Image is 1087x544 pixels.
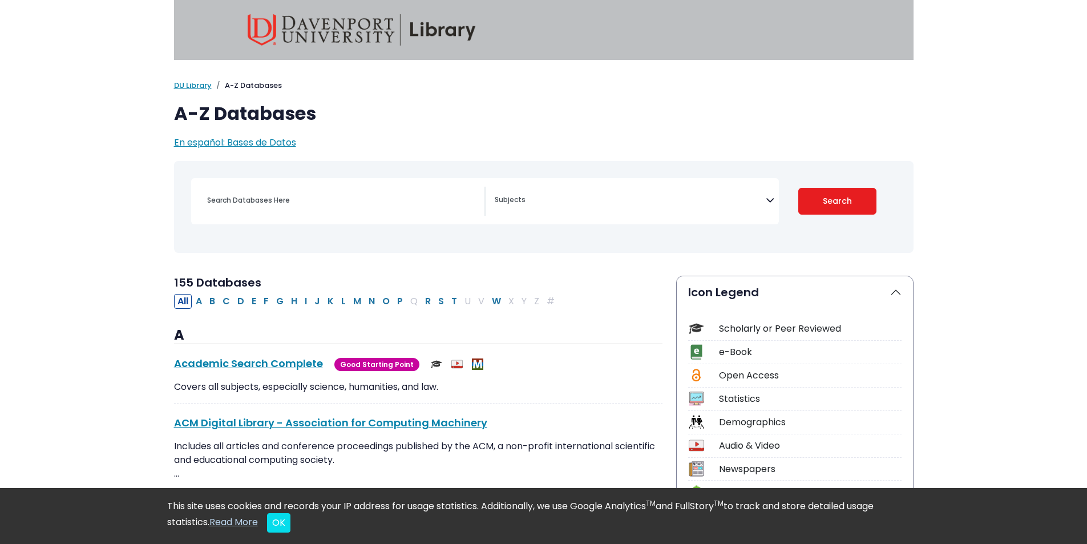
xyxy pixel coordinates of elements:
button: Filter Results S [435,294,447,309]
input: Search database by title or keyword [200,192,484,208]
img: Icon Financial Report [689,485,704,500]
a: Read More [209,515,258,529]
button: Close [267,513,290,533]
button: Filter Results T [448,294,460,309]
textarea: Search [495,196,766,205]
a: ACM Digital Library - Association for Computing Machinery [174,416,487,430]
img: Scholarly or Peer Reviewed [431,358,442,370]
h3: A [174,327,662,344]
img: Davenport University Library [248,14,476,46]
img: Icon Newspapers [689,461,704,477]
img: Icon Audio & Video [689,438,704,453]
button: All [174,294,192,309]
button: Filter Results W [488,294,504,309]
span: 155 Databases [174,275,261,291]
button: Filter Results F [260,294,272,309]
button: Filter Results P [394,294,406,309]
button: Filter Results N [365,294,378,309]
img: Icon Statistics [689,391,704,406]
button: Filter Results E [248,294,260,309]
img: MeL (Michigan electronic Library) [472,358,483,370]
button: Submit for Search Results [798,188,876,215]
div: This site uses cookies and records your IP address for usage statistics. Additionally, we use Goo... [167,499,920,533]
li: A-Z Databases [212,80,282,91]
a: En español: Bases de Datos [174,136,296,149]
img: Icon e-Book [689,344,704,360]
div: Financial Report [719,485,902,499]
button: Filter Results H [288,294,301,309]
img: Icon Demographics [689,414,704,430]
div: Alpha-list to filter by first letter of database name [174,294,559,307]
button: Filter Results I [301,294,310,309]
button: Filter Results C [219,294,233,309]
span: Good Starting Point [334,358,419,371]
div: e-Book [719,345,902,359]
button: Filter Results D [234,294,248,309]
a: Academic Search Complete [174,356,323,370]
nav: Search filters [174,161,914,253]
div: Scholarly or Peer Reviewed [719,322,902,336]
button: Filter Results R [422,294,434,309]
div: Open Access [719,369,902,382]
nav: breadcrumb [174,80,914,91]
img: Icon Open Access [689,368,704,383]
button: Filter Results O [379,294,393,309]
button: Filter Results G [273,294,287,309]
button: Filter Results J [311,294,324,309]
sup: TM [714,498,724,508]
button: Filter Results L [338,294,349,309]
button: Filter Results K [324,294,337,309]
p: Covers all subjects, especially science, humanities, and law. [174,380,662,394]
div: Newspapers [719,462,902,476]
div: Statistics [719,392,902,406]
button: Filter Results B [206,294,219,309]
button: Icon Legend [677,276,913,308]
img: Icon Scholarly or Peer Reviewed [689,321,704,336]
p: Includes all articles and conference proceedings published by the ACM, a non-profit international... [174,440,662,481]
div: Demographics [719,416,902,429]
button: Filter Results M [350,294,365,309]
a: DU Library [174,80,212,91]
img: Audio & Video [451,358,463,370]
sup: TM [646,498,656,508]
h1: A-Z Databases [174,103,914,124]
button: Filter Results A [192,294,205,309]
div: Audio & Video [719,439,902,453]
